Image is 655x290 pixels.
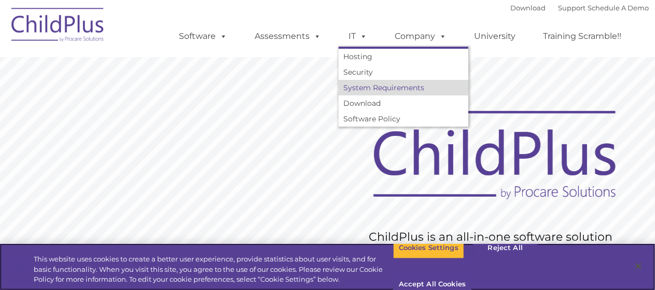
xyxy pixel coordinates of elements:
a: Hosting [339,49,468,64]
button: Cookies Settings [393,237,464,259]
a: Schedule A Demo [588,4,649,12]
a: Download [511,4,546,12]
a: Company [385,26,457,47]
a: System Requirements [339,80,468,95]
a: University [464,26,526,47]
a: Security [339,64,468,80]
div: This website uses cookies to create a better user experience, provide statistics about user visit... [34,254,393,285]
a: Assessments [245,26,332,47]
button: Close [627,255,650,278]
a: Download [339,95,468,111]
button: Reject All [473,237,538,259]
font: | [511,4,649,12]
a: Software Policy [339,111,468,127]
a: Software [169,26,238,47]
img: ChildPlus by Procare Solutions [6,1,110,52]
a: IT [339,26,378,47]
a: Support [559,4,586,12]
a: Training Scramble!! [533,26,632,47]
